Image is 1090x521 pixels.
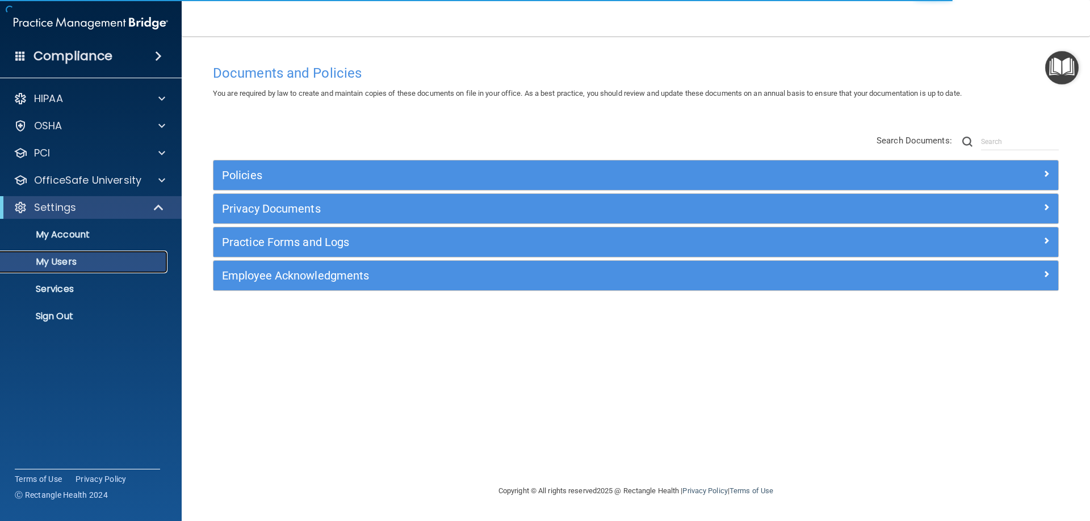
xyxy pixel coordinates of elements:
[14,173,165,187] a: OfficeSafe University
[34,146,50,160] p: PCI
[7,256,162,268] p: My Users
[33,48,112,64] h4: Compliance
[34,92,63,105] p: HIPAA
[14,12,168,35] img: PMB logo
[222,233,1050,251] a: Practice Forms and Logs
[981,133,1059,150] input: Search
[15,489,108,501] span: Ⓒ Rectangle Health 2024
[7,283,162,295] p: Services
[730,486,773,495] a: Terms of Use
[429,473,843,509] div: Copyright © All rights reserved 2025 @ Rectangle Health | |
[222,169,839,181] h5: Policies
[222,269,839,282] h5: Employee Acknowledgments
[14,119,165,133] a: OSHA
[682,486,727,495] a: Privacy Policy
[213,66,1059,81] h4: Documents and Policies
[222,236,839,248] h5: Practice Forms and Logs
[7,311,162,322] p: Sign Out
[877,135,952,146] span: Search Documents:
[222,202,839,215] h5: Privacy Documents
[213,89,962,98] span: You are required by law to create and maintain copies of these documents on file in your office. ...
[76,473,127,485] a: Privacy Policy
[14,201,165,214] a: Settings
[962,137,972,147] img: ic-search.3b580494.png
[7,229,162,240] p: My Account
[34,173,141,187] p: OfficeSafe University
[222,266,1050,285] a: Employee Acknowledgments
[222,166,1050,184] a: Policies
[14,92,165,105] a: HIPAA
[894,440,1076,486] iframe: Drift Widget Chat Controller
[34,119,62,133] p: OSHA
[34,201,76,214] p: Settings
[15,473,62,485] a: Terms of Use
[1045,51,1079,84] button: Open Resource Center
[14,146,165,160] a: PCI
[222,200,1050,218] a: Privacy Documents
